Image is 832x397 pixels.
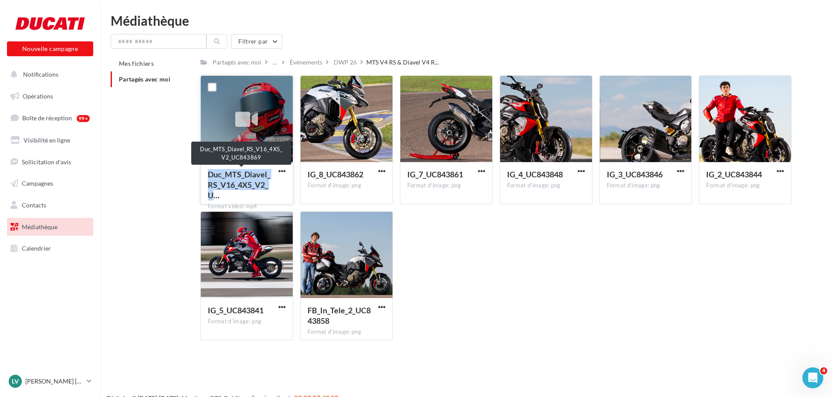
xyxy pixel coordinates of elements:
div: Duc_MTS_Diavel_RS_V16_4X5_V2_UC843869 [191,142,291,165]
span: IG_8_UC843862 [308,170,363,179]
p: [PERSON_NAME] [PERSON_NAME] [25,377,83,386]
a: Boîte de réception99+ [5,109,95,127]
a: Opérations [5,87,95,105]
span: FB_In_Tele_2_UC843858 [308,305,371,326]
a: Contacts [5,196,95,214]
span: Campagnes [22,180,53,187]
span: IG_7_UC843861 [407,170,463,179]
div: Format d'image: png [308,328,386,336]
span: Contacts [22,201,46,209]
div: 99+ [77,115,90,122]
div: Médiathèque [111,14,822,27]
span: Duc_MTS_Diavel_RS_V16_4X5_V2_UC843869 [208,170,270,200]
div: Format d'image: png [308,182,386,190]
a: Calendrier [5,239,95,258]
span: Visibilité en ligne [24,136,70,144]
a: Visibilité en ligne [5,131,95,149]
div: Format video: mp4 [208,203,286,210]
button: Nouvelle campagne [7,41,93,56]
div: Format d'image: png [507,182,585,190]
span: IG_2_UC843844 [706,170,762,179]
span: IG_4_UC843848 [507,170,563,179]
span: IG_5_UC843841 [208,305,264,315]
button: Notifications [5,65,91,84]
span: Opérations [23,92,53,100]
span: MTS V4 RS & Diavel V4 R... [366,58,439,67]
span: Notifications [23,71,58,78]
span: Médiathèque [22,223,57,231]
iframe: Intercom live chat [802,367,823,388]
span: Partagés avec moi [119,75,170,83]
a: Médiathèque [5,218,95,236]
span: IG_3_UC843846 [607,170,663,179]
span: Lv [12,377,19,386]
div: Événements [290,58,322,67]
span: Mes fichiers [119,60,154,67]
div: ... [271,56,278,68]
a: Sollicitation d'avis [5,153,95,171]
div: Format d'image: png [407,182,485,190]
div: Format d'image: png [208,318,286,326]
a: Lv [PERSON_NAME] [PERSON_NAME] [7,373,93,390]
div: Format d'image: png [706,182,784,190]
span: 4 [820,367,827,374]
a: Campagnes [5,174,95,193]
div: DWP 26 [334,58,357,67]
span: Sollicitation d'avis [22,158,71,165]
button: Filtrer par [231,34,282,49]
span: Boîte de réception [22,114,72,122]
div: Format d'image: png [607,182,685,190]
div: Partagés avec moi [213,58,261,67]
span: Calendrier [22,244,51,252]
